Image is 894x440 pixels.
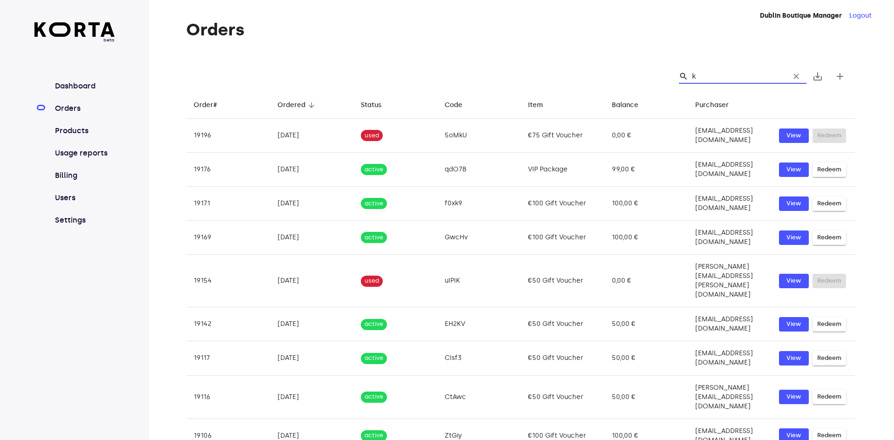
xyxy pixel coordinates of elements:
[361,131,383,140] span: used
[688,341,772,375] td: [EMAIL_ADDRESS][DOMAIN_NAME]
[437,221,521,255] td: GwcHv
[695,100,741,111] span: Purchaser
[688,153,772,187] td: [EMAIL_ADDRESS][DOMAIN_NAME]
[270,187,354,221] td: [DATE]
[34,37,115,43] span: beta
[834,71,846,82] span: add
[528,100,555,111] span: Item
[361,165,387,174] span: active
[278,100,318,111] span: Ordered
[792,72,801,81] span: clear
[604,153,688,187] td: 99,00 €
[278,100,305,111] div: Ordered
[760,12,842,20] strong: Dublin Boutique Manager
[521,187,604,221] td: €100 Gift Voucher
[186,187,270,221] td: 19171
[817,198,841,209] span: Redeem
[779,390,809,404] button: View
[53,170,115,181] a: Billing
[784,392,804,402] span: View
[445,100,474,111] span: Code
[784,130,804,141] span: View
[779,317,809,332] button: View
[849,11,872,20] button: Logout
[53,148,115,159] a: Usage reports
[186,153,270,187] td: 19176
[779,274,809,288] button: View
[521,375,604,419] td: €50 Gift Voucher
[692,69,782,84] input: Search
[186,341,270,375] td: 19117
[34,22,115,37] img: Korta
[817,319,841,330] span: Redeem
[53,81,115,92] a: Dashboard
[437,187,521,221] td: f0xk9
[784,319,804,330] span: View
[612,100,650,111] span: Balance
[779,351,809,366] button: View
[521,307,604,341] td: €50 Gift Voucher
[784,198,804,209] span: View
[604,307,688,341] td: 50,00 €
[270,221,354,255] td: [DATE]
[186,221,270,255] td: 19169
[361,354,387,363] span: active
[521,255,604,307] td: €50 Gift Voucher
[361,100,393,111] span: Status
[528,100,543,111] div: Item
[53,125,115,136] a: Products
[361,277,383,285] span: used
[186,119,270,153] td: 19196
[784,276,804,286] span: View
[688,375,772,419] td: [PERSON_NAME][EMAIL_ADDRESS][DOMAIN_NAME]
[817,164,841,175] span: Redeem
[612,100,638,111] div: Balance
[361,100,381,111] div: Status
[779,196,809,211] button: View
[779,162,809,177] button: View
[437,255,521,307] td: uIPIK
[270,341,354,375] td: [DATE]
[361,393,387,401] span: active
[307,101,316,109] span: arrow_downward
[779,230,809,245] button: View
[521,119,604,153] td: €75 Gift Voucher
[604,221,688,255] td: 100,00 €
[361,431,387,440] span: active
[604,341,688,375] td: 50,00 €
[53,215,115,226] a: Settings
[186,20,855,39] h1: Orders
[361,233,387,242] span: active
[361,320,387,329] span: active
[812,71,823,82] span: save_alt
[817,232,841,243] span: Redeem
[817,353,841,364] span: Redeem
[806,65,829,88] button: Export
[786,66,806,87] button: Clear Search
[679,72,688,81] span: search
[437,119,521,153] td: 5oMkU
[813,196,846,211] button: Redeem
[437,375,521,419] td: CtAwc
[186,255,270,307] td: 19154
[186,375,270,419] td: 19116
[521,221,604,255] td: €100 Gift Voucher
[779,129,809,143] button: View
[521,341,604,375] td: €50 Gift Voucher
[813,351,846,366] button: Redeem
[361,199,387,208] span: active
[270,153,354,187] td: [DATE]
[34,22,115,43] a: beta
[688,255,772,307] td: [PERSON_NAME][EMAIL_ADDRESS][PERSON_NAME][DOMAIN_NAME]
[604,187,688,221] td: 100,00 €
[604,375,688,419] td: 50,00 €
[813,390,846,404] button: Redeem
[688,187,772,221] td: [EMAIL_ADDRESS][DOMAIN_NAME]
